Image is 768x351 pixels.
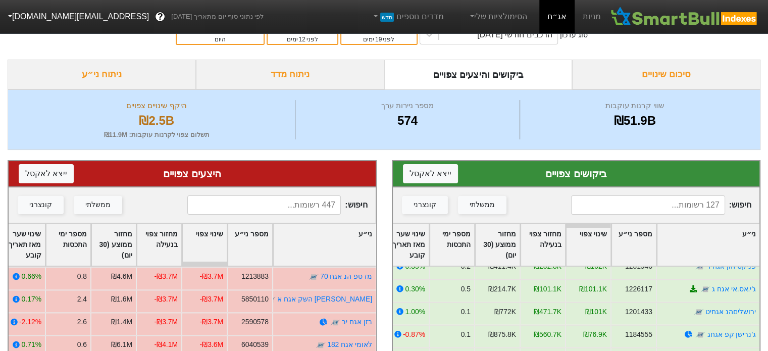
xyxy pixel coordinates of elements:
[700,284,710,294] img: tase link
[403,164,458,183] button: ייצא לאקסל
[19,166,366,181] div: היצעים צפויים
[273,35,332,44] div: לפני ימים
[111,271,132,282] div: ₪4.6M
[368,7,448,27] a: מדדים נוספיםחדש
[182,224,227,266] div: Toggle SortBy
[534,329,561,340] div: ₪560.7K
[566,224,610,266] div: Toggle SortBy
[384,224,429,266] div: Toggle SortBy
[111,339,132,350] div: ₪6.1M
[154,294,178,305] div: -₪3.7M
[21,112,292,130] div: ₪2.5B
[461,261,471,272] div: 0.2
[241,317,268,327] div: 2590578
[403,166,750,181] div: ביקושים צפויים
[707,330,756,338] a: ג'נרישן קפ אגחג
[154,339,178,350] div: -₪4.1M
[625,329,652,340] div: 1184555
[18,196,64,214] button: קונצרני
[488,329,516,340] div: ₪875.8K
[77,317,86,327] div: 2.6
[470,199,495,211] div: ממשלתי
[694,307,704,317] img: tase link
[461,329,471,340] div: 0.1
[405,284,425,294] div: 0.30%
[458,196,506,214] button: ממשלתי
[320,272,372,280] a: מז טפ הנ אגח 70
[488,261,516,272] div: ₪411.4K
[494,307,516,317] div: ₪772K
[21,100,292,112] div: היקף שינויים צפויים
[298,112,517,130] div: 574
[21,130,292,140] div: תשלום צפוי לקרנות עוקבות : ₪11.9M
[477,29,552,41] div: הרכבים חודשי [DATE]
[579,284,607,294] div: ₪101.1K
[298,100,517,112] div: מספר ניירות ערך
[571,195,725,215] input: 127 רשומות...
[187,195,341,215] input: 447 רשומות...
[196,60,384,89] div: ניתוח מדד
[695,330,705,340] img: tase link
[1,224,45,266] div: Toggle SortBy
[137,224,181,266] div: Toggle SortBy
[85,199,111,211] div: ממשלתי
[405,261,425,272] div: 0.35%
[611,224,656,266] div: Toggle SortBy
[712,285,756,293] a: ג'י.אס.אי אגח ג
[402,196,448,214] button: קונצרני
[583,329,607,340] div: ₪76.9K
[625,307,652,317] div: 1201433
[91,224,136,266] div: Toggle SortBy
[534,307,561,317] div: ₪471.7K
[430,224,474,266] div: Toggle SortBy
[403,329,425,340] div: -0.87%
[523,112,747,130] div: ₪51.9B
[74,196,122,214] button: ממשלתי
[111,317,132,327] div: ₪1.4M
[241,271,268,282] div: 1213883
[695,262,705,272] img: tase link
[375,36,382,43] span: 19
[534,261,561,272] div: ₪202.8K
[19,317,41,327] div: -2.12%
[327,340,372,348] a: לאומי אגח 182
[414,199,436,211] div: קונצרני
[315,340,325,350] img: tase link
[8,60,196,89] div: ניתוח ני״ע
[21,271,41,282] div: 0.66%
[488,284,516,294] div: ₪214.7K
[77,271,86,282] div: 0.8
[625,261,652,272] div: 1201946
[461,307,471,317] div: 0.1
[585,307,607,317] div: ₪101K
[571,195,751,215] span: חיפוש :
[199,317,223,327] div: -₪3.7M
[384,60,573,89] div: ביקושים והיצעים צפויים
[228,224,272,266] div: Toggle SortBy
[657,224,759,266] div: Toggle SortBy
[277,295,372,303] a: [PERSON_NAME] השק אגח א
[199,339,223,350] div: -₪3.6M
[187,195,368,215] span: חיפוש :
[705,308,756,316] a: ירושליםהנ אגחיט
[19,164,74,183] button: ייצא לאקסל
[534,284,561,294] div: ₪101.1K
[625,284,652,294] div: 1226117
[346,35,412,44] div: לפני ימים
[560,30,588,40] div: סוג עדכון
[572,60,760,89] div: סיכום שינויים
[523,100,747,112] div: שווי קרנות עוקבות
[171,12,264,22] span: לפי נתוני סוף יום מתאריך [DATE]
[199,271,223,282] div: -₪3.7M
[475,224,520,266] div: Toggle SortBy
[308,272,318,282] img: tase link
[521,224,565,266] div: Toggle SortBy
[405,307,425,317] div: 1.00%
[77,339,86,350] div: 0.6
[330,317,340,327] img: tase link
[585,261,607,272] div: ₪102K
[215,36,226,43] span: היום
[77,294,86,305] div: 2.4
[111,294,132,305] div: ₪1.6M
[342,318,372,326] a: בזן אגח יב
